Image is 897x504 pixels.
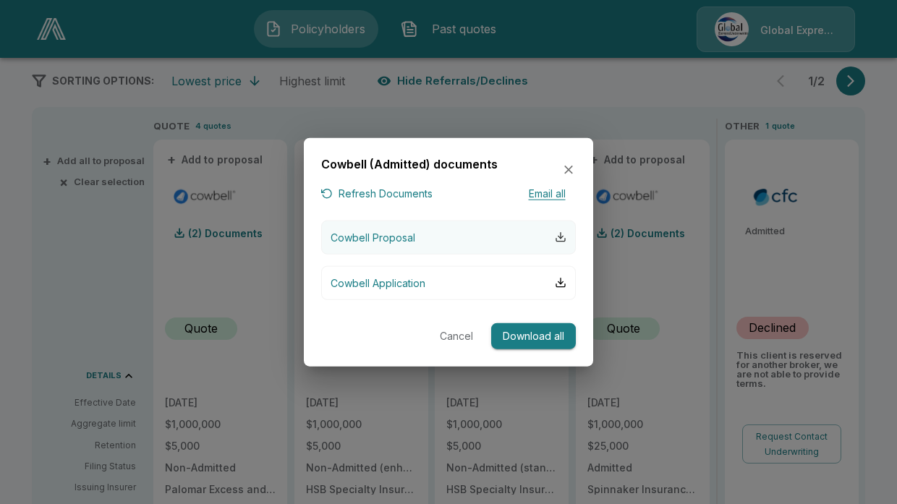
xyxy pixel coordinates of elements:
[331,229,415,244] p: Cowbell Proposal
[331,275,425,290] p: Cowbell Application
[491,323,576,349] button: Download all
[321,220,576,254] button: Cowbell Proposal
[518,185,576,203] button: Email all
[433,323,480,349] button: Cancel
[321,265,576,299] button: Cowbell Application
[321,185,433,203] button: Refresh Documents
[321,155,498,174] h6: Cowbell (Admitted) documents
